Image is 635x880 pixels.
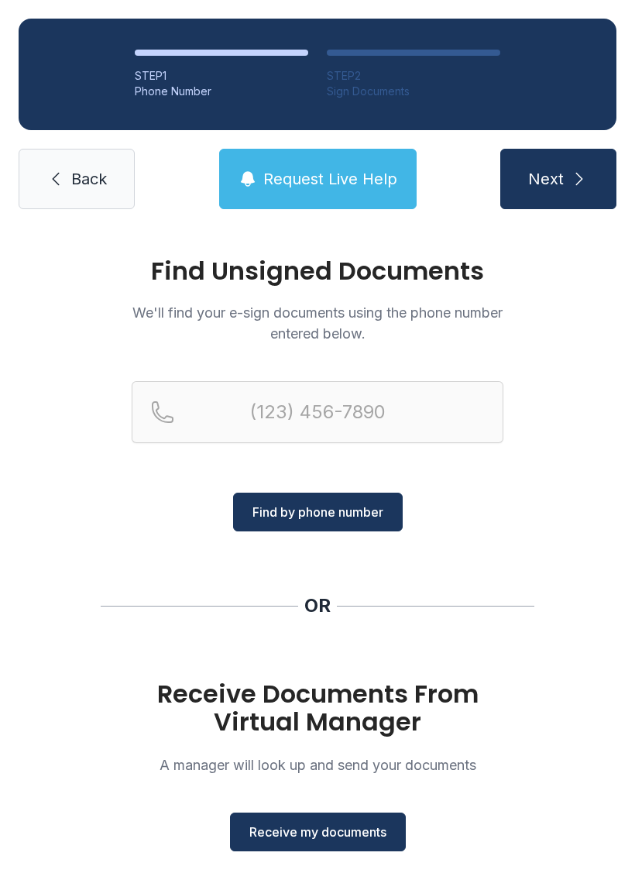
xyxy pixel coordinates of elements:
[304,593,331,618] div: OR
[132,680,503,736] h1: Receive Documents From Virtual Manager
[528,168,564,190] span: Next
[132,381,503,443] input: Reservation phone number
[132,259,503,284] h1: Find Unsigned Documents
[135,68,308,84] div: STEP 1
[135,84,308,99] div: Phone Number
[327,68,500,84] div: STEP 2
[252,503,383,521] span: Find by phone number
[71,168,107,190] span: Back
[327,84,500,99] div: Sign Documents
[249,823,386,841] span: Receive my documents
[263,168,397,190] span: Request Live Help
[132,755,503,775] p: A manager will look up and send your documents
[132,302,503,344] p: We'll find your e-sign documents using the phone number entered below.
